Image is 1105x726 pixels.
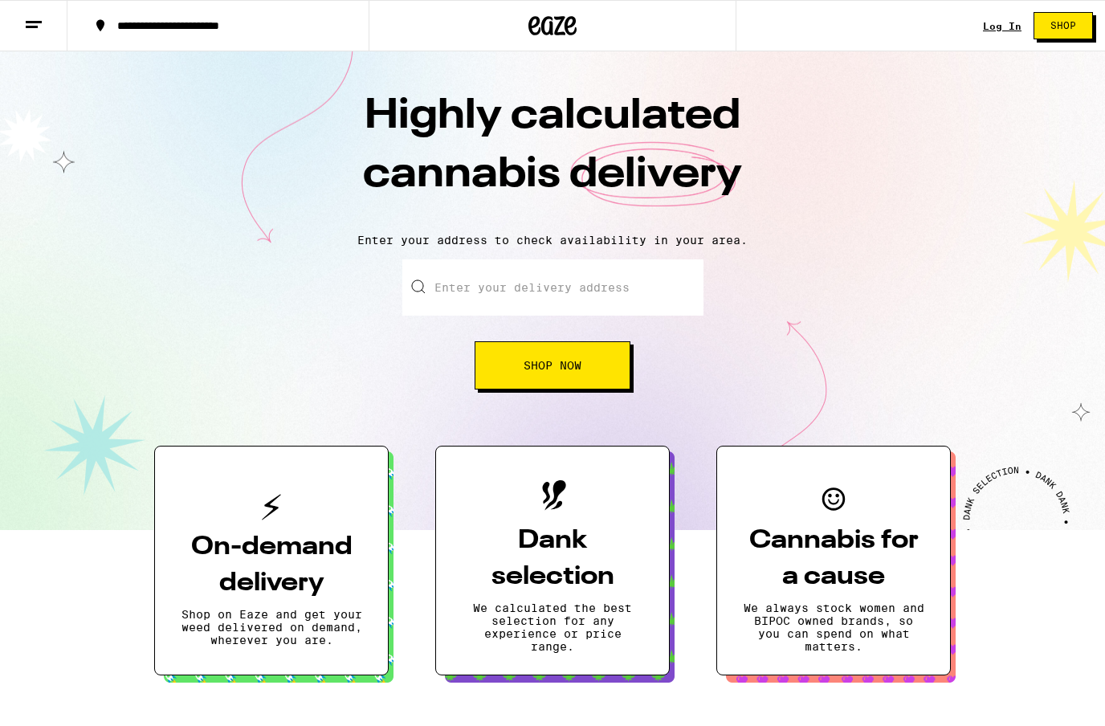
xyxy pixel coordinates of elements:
p: We calculated the best selection for any experience or price range. [462,602,643,653]
span: Shop Now [524,360,581,371]
button: Dank selectionWe calculated the best selection for any experience or price range. [435,446,670,675]
a: Shop [1021,12,1105,39]
button: On-demand deliveryShop on Eaze and get your weed delivered on demand, wherever you are. [154,446,389,675]
a: Log In [983,21,1021,31]
button: Shop [1034,12,1093,39]
h3: Dank selection [462,523,643,595]
h1: Highly calculated cannabis delivery [271,88,834,221]
p: We always stock women and BIPOC owned brands, so you can spend on what matters. [743,602,924,653]
button: Cannabis for a causeWe always stock women and BIPOC owned brands, so you can spend on what matters. [716,446,951,675]
h3: On-demand delivery [181,529,362,602]
p: Enter your address to check availability in your area. [16,234,1089,247]
h3: Cannabis for a cause [743,523,924,595]
button: Shop Now [475,341,630,390]
p: Shop on Eaze and get your weed delivered on demand, wherever you are. [181,608,362,646]
input: Enter your delivery address [402,259,703,316]
span: Shop [1050,21,1076,31]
